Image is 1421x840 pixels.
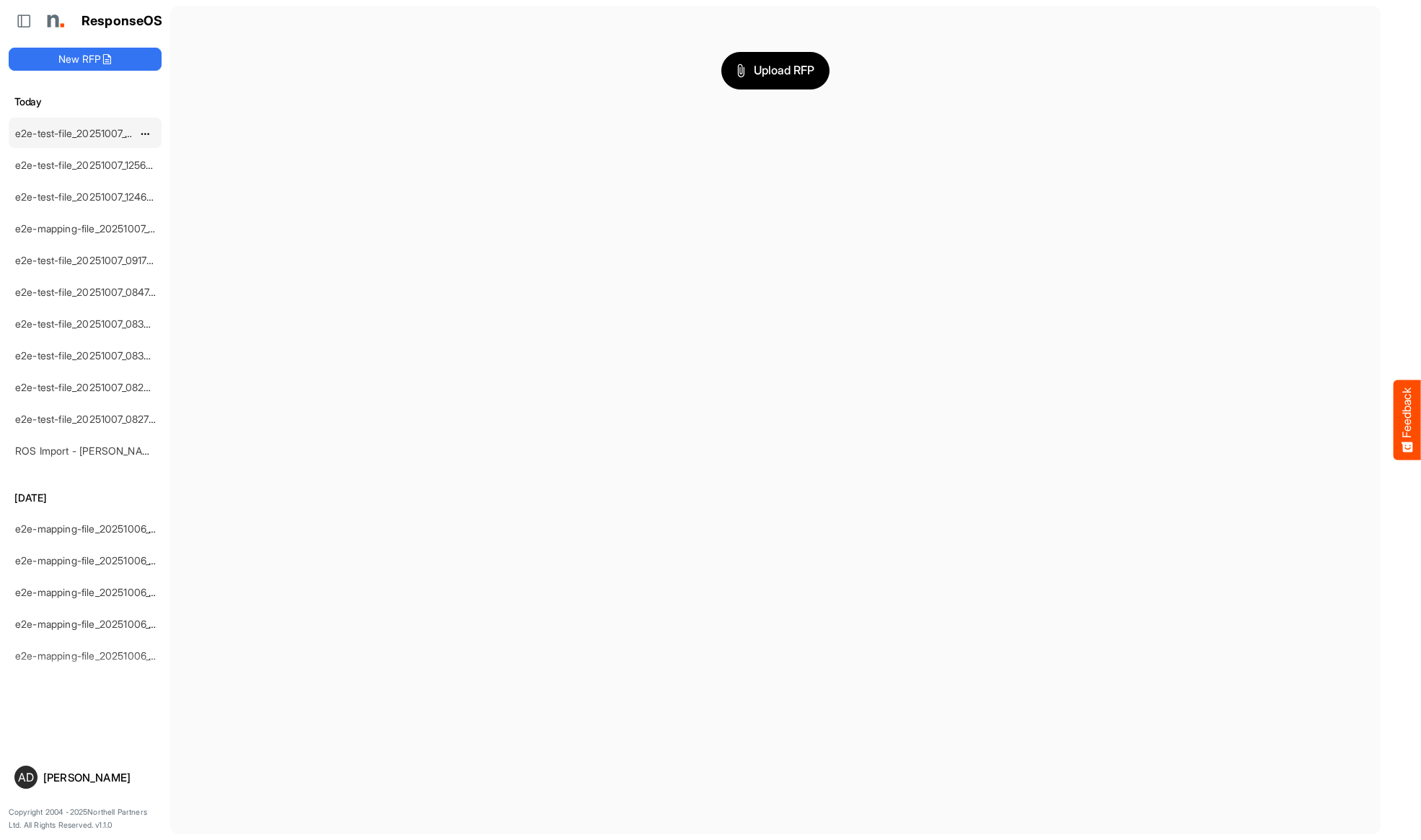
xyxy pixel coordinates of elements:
[15,159,158,171] a: e2e-test-file_20251007_125647
[15,286,162,298] a: e2e-test-file_20251007_084748
[9,48,162,71] button: New RFP
[40,6,69,35] img: Northell
[9,806,162,831] p: Copyright 2004 - 2025 Northell Partners Ltd. All Rights Reserved. v 1.1.0
[15,318,162,330] a: e2e-test-file_20251007_083842
[15,413,162,425] a: e2e-test-file_20251007_082700
[15,586,181,598] a: e2e-mapping-file_20251006_151344
[15,191,158,203] a: e2e-test-file_20251007_124657
[15,349,159,362] a: e2e-test-file_20251007_083231
[15,554,180,566] a: e2e-mapping-file_20251006_151638
[721,52,830,89] button: Upload RFP
[15,254,159,266] a: e2e-test-file_20251007_091705
[9,94,162,110] h6: Today
[15,618,180,630] a: e2e-mapping-file_20251006_151326
[736,61,814,80] span: Upload RFP
[43,772,156,783] div: [PERSON_NAME]
[15,445,202,457] a: ROS Import - [PERSON_NAME] - ROS 11
[15,127,157,139] a: e2e-test-file_20251007_130129
[18,771,34,783] span: AD
[82,14,163,29] h1: ResponseOS
[15,381,162,393] a: e2e-test-file_20251007_082946
[15,522,181,535] a: e2e-mapping-file_20251006_152957
[1394,380,1421,460] button: Feedback
[15,649,180,662] a: e2e-mapping-file_20251006_151233
[9,490,162,506] h6: [DATE]
[138,126,152,141] button: dropdownbutton
[15,222,181,235] a: e2e-mapping-file_20251007_092137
